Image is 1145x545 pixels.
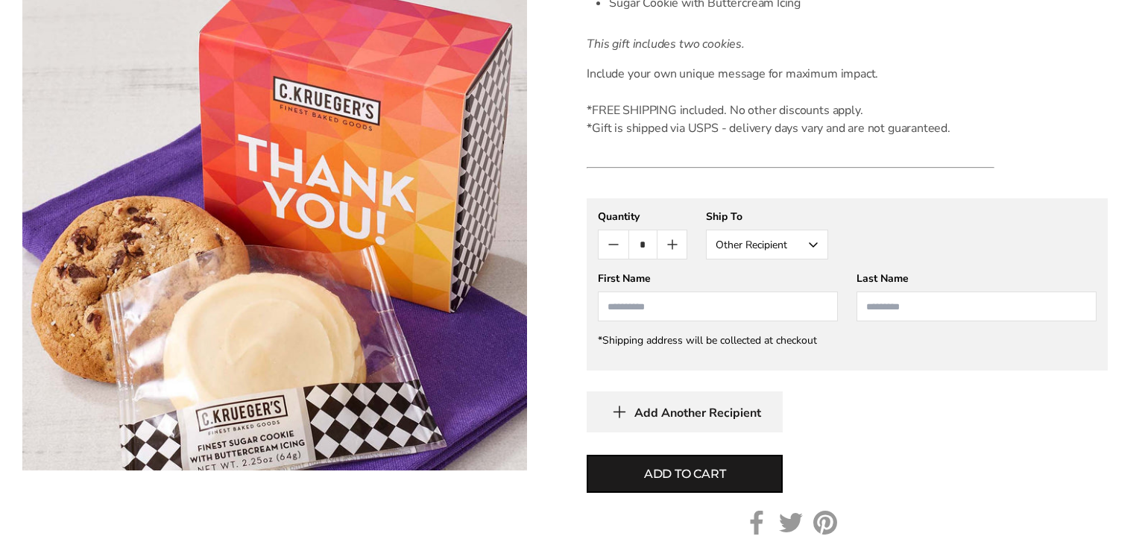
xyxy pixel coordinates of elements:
button: Count plus [657,230,687,259]
div: Ship To [706,210,828,224]
div: *Gift is shipped via USPS - delivery days vary and are not guaranteed. [587,119,994,137]
a: Pinterest [813,511,837,535]
button: Add to cart [587,455,783,493]
gfm-form: New recipient [587,198,1108,371]
div: Last Name [857,271,1097,286]
span: Add to cart [644,465,726,483]
a: Twitter [779,511,803,535]
input: First Name [598,292,838,321]
div: First Name [598,271,838,286]
span: Add Another Recipient [634,406,761,420]
input: Last Name [857,292,1097,321]
input: Quantity [628,230,657,259]
iframe: Sign Up via Text for Offers [12,488,154,533]
i: This gift includes two cookies. [587,36,745,52]
button: Other Recipient [706,230,828,259]
div: Quantity [598,210,687,224]
div: *FREE SHIPPING included. No other discounts apply. [587,101,994,119]
button: Count minus [599,230,628,259]
button: Add Another Recipient [587,391,783,432]
div: *Shipping address will be collected at checkout [598,333,1097,347]
a: Facebook [745,511,769,535]
p: Include your own unique message for maximum impact. [587,65,994,83]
